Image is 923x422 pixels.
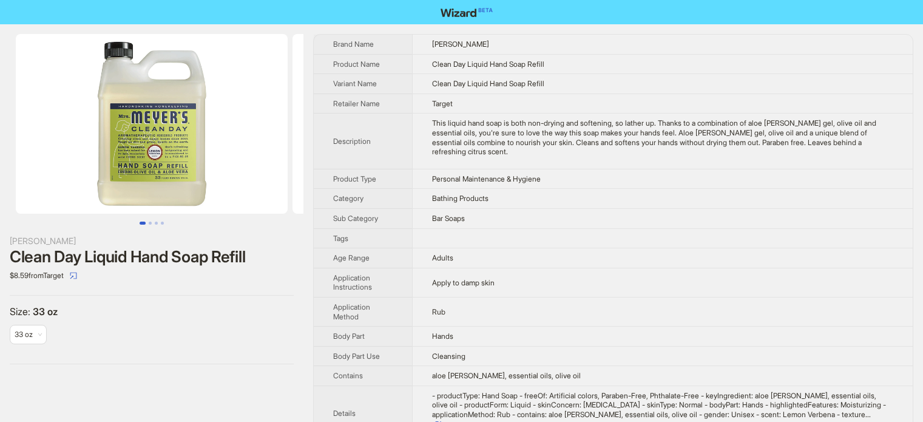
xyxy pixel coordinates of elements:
[333,352,380,361] span: Body Part Use
[161,222,164,225] button: Go to slide 4
[432,278,495,287] span: Apply to damp skin
[432,174,541,183] span: Personal Maintenance & Hygiene
[333,79,377,88] span: Variant Name
[865,410,871,419] span: ...
[15,325,42,344] span: available
[33,305,58,318] span: 33 oz
[292,34,564,214] img: Clean Day Liquid Hand Soap Refill Clean Day Liquid Hand Soap Refill image 2
[333,99,380,108] span: Retailer Name
[432,352,465,361] span: Cleansing
[333,39,374,49] span: Brand Name
[432,391,886,419] span: - productType: Hand Soap - freeOf: Artificial colors, Paraben-Free, Phthalate-Free - keyIngredien...
[333,253,370,262] span: Age Range
[333,137,371,146] span: Description
[333,302,370,321] span: Application Method
[333,332,365,341] span: Body Part
[432,39,489,49] span: [PERSON_NAME]
[70,272,77,279] span: select
[432,307,445,316] span: Rub
[149,222,152,225] button: Go to slide 2
[15,330,33,339] span: 33 oz
[10,234,294,248] div: [PERSON_NAME]
[140,222,146,225] button: Go to slide 1
[333,273,372,292] span: Application Instructions
[432,99,453,108] span: Target
[432,332,453,341] span: Hands
[10,266,294,285] div: $8.59 from Target
[16,34,288,214] img: Clean Day Liquid Hand Soap Refill Clean Day Liquid Hand Soap Refill image 1
[155,222,158,225] button: Go to slide 3
[432,253,453,262] span: Adults
[333,234,348,243] span: Tags
[432,79,544,88] span: Clean Day Liquid Hand Soap Refill
[432,118,893,156] div: This liquid hand soap is both non-drying and softening, so lather up. Thanks to a combination of ...
[333,174,376,183] span: Product Type
[333,60,380,69] span: Product Name
[333,194,363,203] span: Category
[432,60,544,69] span: Clean Day Liquid Hand Soap Refill
[432,214,465,223] span: Bar Soaps
[10,305,33,318] span: Size :
[333,214,378,223] span: Sub Category
[432,371,581,380] span: aloe [PERSON_NAME], essential oils, olive oil
[333,409,356,418] span: Details
[333,371,363,380] span: Contains
[432,194,489,203] span: Bathing Products
[10,248,294,266] div: Clean Day Liquid Hand Soap Refill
